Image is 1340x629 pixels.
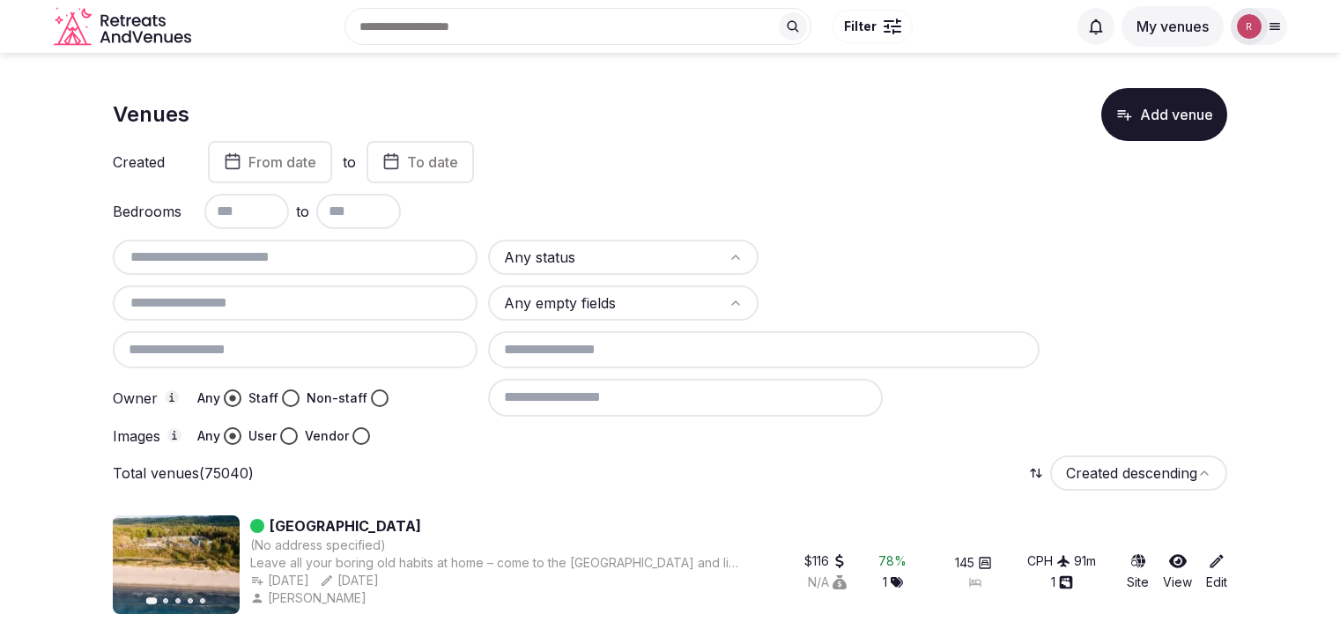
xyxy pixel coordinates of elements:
p: Total venues (75040) [113,463,254,483]
button: [DATE] [250,572,309,589]
button: Owner [165,390,179,404]
label: Vendor [305,427,349,445]
label: Staff [248,389,278,407]
div: 78 % [878,552,907,570]
label: Bedrooms [113,204,183,218]
span: to [296,201,309,222]
span: Filter [844,18,877,35]
button: Go to slide 2 [163,598,168,603]
button: Go to slide 3 [175,598,181,603]
a: [GEOGRAPHIC_DATA] [270,515,421,536]
div: Leave all your boring old habits at home – come to the [GEOGRAPHIC_DATA] and live life in the spi... [250,554,744,572]
button: N/A [808,573,847,591]
div: 91 m [1074,552,1096,570]
button: 1 [883,573,903,591]
button: Filter [833,10,913,43]
span: 145 [955,554,974,572]
label: to [343,152,356,172]
button: $116 [804,552,847,570]
button: To date [366,141,474,183]
button: CPH [1027,552,1070,570]
button: [DATE] [320,572,379,589]
button: Go to slide 1 [146,597,158,604]
button: Go to slide 5 [200,598,205,603]
a: Edit [1206,552,1227,591]
h1: Venues [113,100,189,129]
label: User [248,427,277,445]
button: Images [167,428,181,442]
a: View [1163,552,1192,591]
label: Non-staff [307,389,367,407]
a: Site [1127,552,1149,591]
button: (No address specified) [250,536,386,554]
button: 1 [1051,573,1073,591]
label: Any [197,427,220,445]
a: My venues [1122,18,1224,35]
button: My venues [1122,6,1224,47]
span: To date [407,153,458,171]
button: Add venue [1101,88,1227,141]
svg: Retreats and Venues company logo [54,7,195,47]
img: Featured image for Hotel Riviera Strand [113,515,240,614]
label: Created [113,155,183,169]
button: 145 [955,554,992,572]
a: Visit the homepage [54,7,195,47]
button: 91m [1074,552,1096,570]
label: Owner [113,390,183,406]
span: From date [248,153,316,171]
img: robiejavier [1237,14,1262,39]
label: Any [197,389,220,407]
button: From date [208,141,332,183]
button: Go to slide 4 [188,598,193,603]
button: [PERSON_NAME] [250,589,370,607]
label: Images [113,428,183,444]
button: 78% [878,552,907,570]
